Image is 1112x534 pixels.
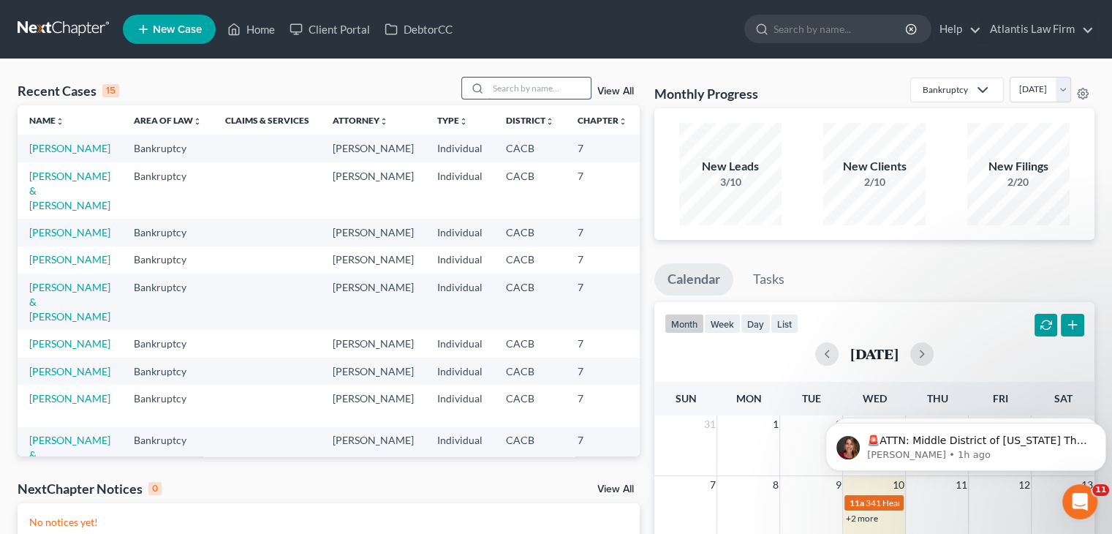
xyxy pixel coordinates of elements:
td: 6:25-bk-15552-SY [639,385,709,426]
td: 7 [566,162,639,219]
span: 7 [708,476,716,494]
td: Individual [425,427,494,484]
a: Client Portal [282,16,377,42]
td: 7 [566,274,639,330]
td: Bankruptcy [122,219,213,246]
td: Bankruptcy [122,330,213,357]
i: unfold_more [56,117,64,126]
td: CACB [494,358,566,385]
td: Bankruptcy [122,427,213,484]
a: Nameunfold_more [29,115,64,126]
td: 7 [566,247,639,274]
td: [PERSON_NAME] [321,162,425,219]
td: 7 [566,219,639,246]
span: 11a [849,497,863,508]
div: 2/10 [823,175,926,189]
td: Individual [425,358,494,385]
input: Search by name... [488,78,591,99]
span: 1 [771,415,779,433]
div: New Clients [823,158,926,175]
span: 11 [1092,484,1109,496]
p: No notices yet! [29,515,628,530]
a: [PERSON_NAME] [29,392,110,405]
td: [PERSON_NAME] [321,274,425,330]
td: CACB [494,135,566,162]
td: [PERSON_NAME] [321,358,425,385]
a: Tasks [740,263,798,296]
td: 6:25-bk-15550-RB [639,162,709,219]
iframe: Intercom notifications message [820,392,1112,494]
button: list [771,314,798,334]
div: NextChapter Notices [18,480,162,497]
td: Bankruptcy [122,274,213,330]
button: day [741,314,771,334]
td: CACB [494,162,566,219]
a: [PERSON_NAME] & [PERSON_NAME] [29,434,110,475]
span: 31 [702,415,716,433]
span: 8 [771,476,779,494]
a: Typeunfold_more [437,115,468,126]
a: [PERSON_NAME] & [PERSON_NAME] [29,170,110,211]
td: Individual [425,274,494,330]
td: CACB [494,247,566,274]
button: month [665,314,704,334]
td: CACB [494,385,566,426]
div: New Leads [679,158,782,175]
a: [PERSON_NAME] & [PERSON_NAME] [29,281,110,323]
a: Districtunfold_more [506,115,554,126]
a: Home [220,16,282,42]
a: DebtorCC [377,16,460,42]
td: 7 [566,135,639,162]
h2: [DATE] [850,346,899,361]
td: 7 [566,385,639,426]
td: CACB [494,330,566,357]
i: unfold_more [545,117,554,126]
span: Mon [735,392,761,405]
div: New Filings [967,158,1070,175]
i: unfold_more [619,117,627,126]
a: Area of Lawunfold_more [134,115,202,126]
td: [PERSON_NAME] [321,135,425,162]
div: 15 [102,84,119,97]
td: Individual [425,219,494,246]
a: [PERSON_NAME] [29,226,110,238]
a: Calendar [654,263,733,296]
a: Help [932,16,981,42]
iframe: Intercom live chat [1062,484,1097,519]
i: unfold_more [193,117,202,126]
div: 2/20 [967,175,1070,189]
td: Bankruptcy [122,385,213,426]
td: [PERSON_NAME] [321,427,425,484]
a: Attorneyunfold_more [333,115,388,126]
a: [PERSON_NAME] [29,142,110,154]
td: Individual [425,162,494,219]
td: Individual [425,385,494,426]
td: 6:25-bk-16360-SY [639,427,709,484]
td: Bankruptcy [122,247,213,274]
th: Claims & Services [213,105,321,135]
td: Individual [425,135,494,162]
a: View All [597,484,634,494]
button: week [704,314,741,334]
td: [PERSON_NAME] [321,247,425,274]
td: CACB [494,219,566,246]
td: 7 [566,330,639,357]
input: Search by name... [774,15,907,42]
span: New Case [153,24,202,35]
td: CACB [494,427,566,484]
div: Bankruptcy [923,83,968,96]
span: 341 Hearing for [PERSON_NAME], [PERSON_NAME] [865,497,1068,508]
td: [PERSON_NAME] [321,385,425,426]
span: Sun [675,392,696,405]
td: Bankruptcy [122,135,213,162]
a: [PERSON_NAME] [29,337,110,350]
a: Atlantis Law Firm [983,16,1094,42]
td: [PERSON_NAME] [321,219,425,246]
a: [PERSON_NAME] [29,253,110,266]
a: Chapterunfold_more [578,115,627,126]
div: 3/10 [679,175,782,189]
